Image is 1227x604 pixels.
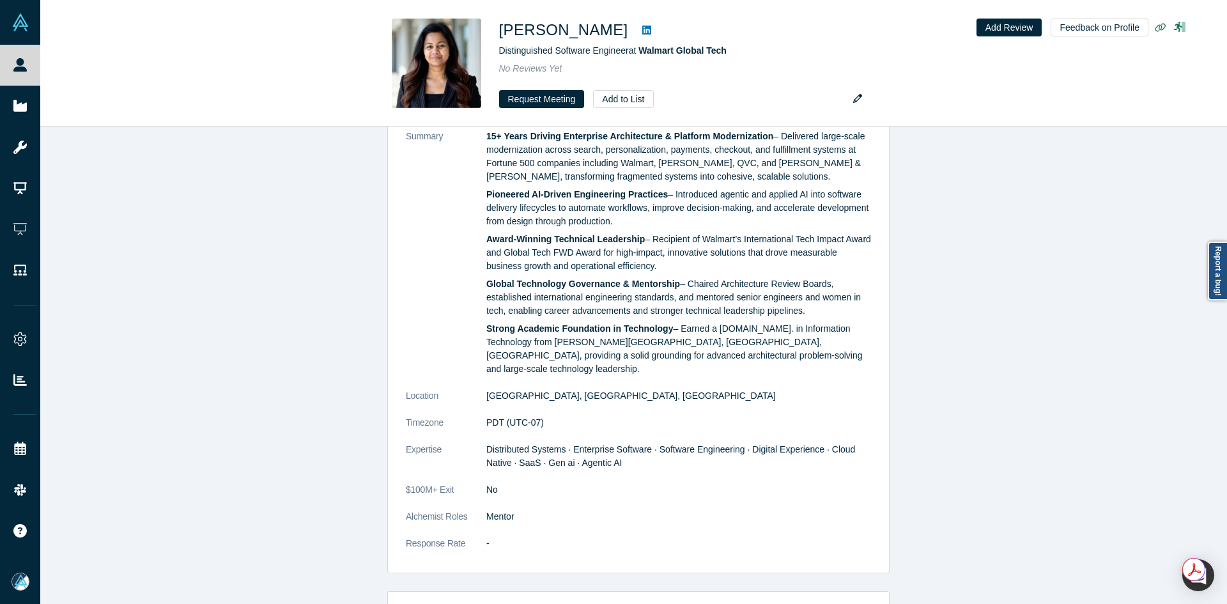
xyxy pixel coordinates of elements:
[486,322,871,376] p: – Earned a [DOMAIN_NAME]. in Information Technology from [PERSON_NAME][GEOGRAPHIC_DATA], [GEOGRAP...
[1208,242,1227,300] a: Report a bug!
[486,510,871,523] dd: Mentor
[486,537,871,550] dd: -
[406,130,486,389] dt: Summary
[406,510,486,537] dt: Alchemist Roles
[499,45,727,56] span: Distinguished Software Engineer at
[12,13,29,31] img: Alchemist Vault Logo
[486,234,645,244] strong: Award-Winning Technical Leadership
[486,188,871,228] p: – Introduced agentic and applied AI into software delivery lifecycles to automate workflows, impr...
[499,90,585,108] button: Request Meeting
[1051,19,1148,36] button: Feedback on Profile
[486,279,680,289] strong: Global Technology Governance & Mentorship
[486,416,871,430] dd: PDT (UTC-07)
[406,483,486,510] dt: $100M+ Exit
[976,19,1042,36] button: Add Review
[486,130,871,183] p: – Delivered large-scale modernization across search, personalization, payments, checkout, and ful...
[392,19,481,108] img: Priyadarshini Balachandran's Profile Image
[593,90,653,108] button: Add to List
[499,19,628,42] h1: [PERSON_NAME]
[486,323,673,334] strong: Strong Academic Foundation in Technology
[406,537,486,564] dt: Response Rate
[486,389,871,403] dd: [GEOGRAPHIC_DATA], [GEOGRAPHIC_DATA], [GEOGRAPHIC_DATA]
[486,131,773,141] strong: 15+ Years Driving Enterprise Architecture & Platform Modernization
[486,189,668,199] strong: Pioneered AI-Driven Engineering Practices
[486,277,871,318] p: – Chaired Architecture Review Boards, established international engineering standards, and mentor...
[486,483,871,497] dd: No
[406,416,486,443] dt: Timezone
[486,233,871,273] p: – Recipient of Walmart’s International Tech Impact Award and Global Tech FWD Award for high-impac...
[406,443,486,483] dt: Expertise
[499,63,562,74] span: No Reviews Yet
[12,573,29,591] img: Mia Scott's Account
[406,389,486,416] dt: Location
[638,45,727,56] a: Walmart Global Tech
[486,444,855,468] span: Distributed Systems · Enterprise Software · Software Engineering · Digital Experience · Cloud Nat...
